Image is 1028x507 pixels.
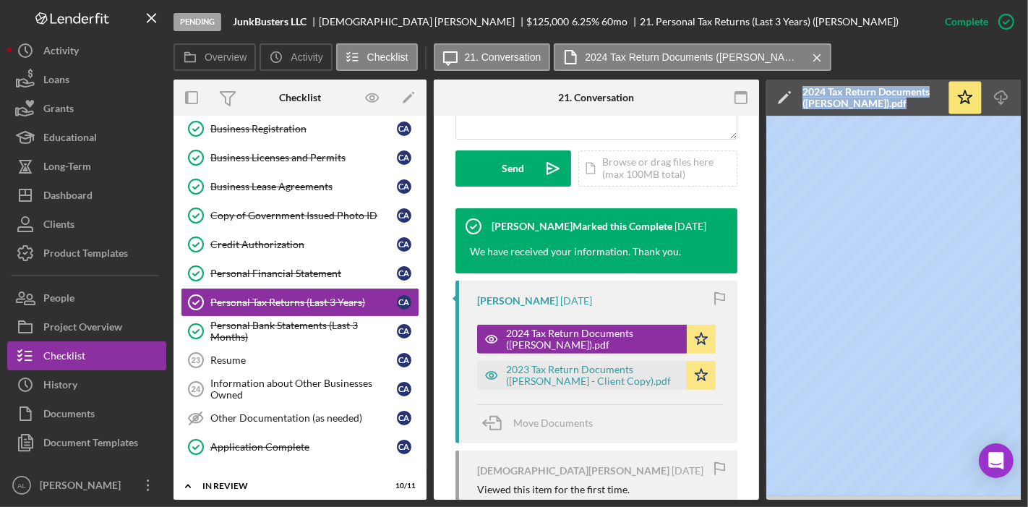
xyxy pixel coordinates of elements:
[17,482,26,490] text: AL
[181,201,419,230] a: Copy of Government Issued Photo IDCA
[979,443,1014,478] div: Open Intercom Messenger
[397,324,411,338] div: C A
[397,237,411,252] div: C A
[181,259,419,288] a: Personal Financial StatementCA
[43,284,74,316] div: People
[397,382,411,396] div: C A
[279,92,321,103] div: Checklist
[506,364,680,387] div: 2023 Tax Return Documents ([PERSON_NAME] - Client Copy).pdf
[477,484,630,495] div: Viewed this item for the first time.
[210,412,397,424] div: Other Documentation (as needed)
[181,143,419,172] a: Business Licenses and PermitsCA
[470,244,681,259] div: We have received your information. Thank you.
[397,179,411,194] div: C A
[455,150,571,187] button: Send
[319,16,527,27] div: [DEMOGRAPHIC_DATA] [PERSON_NAME]
[43,399,95,432] div: Documents
[559,92,635,103] div: 21. Conversation
[7,152,166,181] button: Long-Term
[502,150,525,187] div: Send
[210,123,397,135] div: Business Registration
[336,43,418,71] button: Checklist
[397,295,411,310] div: C A
[601,16,627,27] div: 60 mo
[43,210,74,242] div: Clients
[210,354,397,366] div: Resume
[43,239,128,271] div: Product Templates
[7,239,166,268] button: Product Templates
[527,15,570,27] span: $125,000
[640,16,899,27] div: 21. Personal Tax Returns (Last 3 Years) ([PERSON_NAME])
[7,399,166,428] button: Documents
[672,465,703,477] time: 2025-05-20 21:09
[7,341,166,370] button: Checklist
[477,465,669,477] div: [DEMOGRAPHIC_DATA][PERSON_NAME]
[397,150,411,165] div: C A
[181,172,419,201] a: Business Lease AgreementsCA
[43,428,138,461] div: Document Templates
[205,51,247,63] label: Overview
[572,16,599,27] div: 6.25 %
[181,317,419,346] a: Personal Bank Statements (Last 3 Months)CA
[43,370,77,403] div: History
[181,375,419,404] a: 24Information about Other Businesses OwnedCA
[210,152,397,163] div: Business Licenses and Permits
[945,7,988,36] div: Complete
[210,441,397,453] div: Application Complete
[7,370,166,399] button: History
[7,284,166,312] a: People
[233,16,307,27] b: JunkBusters LLC
[434,43,551,71] button: 21. Conversation
[397,208,411,223] div: C A
[397,440,411,454] div: C A
[390,482,416,490] div: 10 / 11
[210,297,397,308] div: Personal Tax Returns (Last 3 Years)
[397,266,411,281] div: C A
[560,295,592,307] time: 2025-05-21 14:17
[192,356,200,365] tspan: 23
[477,295,558,307] div: [PERSON_NAME]
[43,36,79,69] div: Activity
[174,13,221,31] div: Pending
[181,114,419,143] a: Business RegistrationCA
[367,51,408,63] label: Checklist
[43,152,91,184] div: Long-Term
[7,94,166,123] button: Grants
[7,428,166,457] button: Document Templates
[202,482,380,490] div: In Review
[7,210,166,239] button: Clients
[181,433,419,461] a: Application CompleteCA
[397,353,411,367] div: C A
[181,346,419,375] a: 23ResumeCA
[477,405,607,441] button: Move Documents
[7,312,166,341] a: Project Overview
[7,123,166,152] button: Educational
[181,230,419,259] a: Credit AuthorizationCA
[210,268,397,279] div: Personal Financial Statement
[260,43,332,71] button: Activity
[7,181,166,210] button: Dashboard
[7,65,166,94] button: Loans
[181,404,419,433] a: Other Documentation (as needed)CA
[43,312,122,345] div: Project Overview
[181,288,419,317] a: Personal Tax Returns (Last 3 Years)CA
[477,361,716,390] button: 2023 Tax Return Documents ([PERSON_NAME] - Client Copy).pdf
[674,221,706,232] time: 2025-05-21 14:18
[43,65,69,98] div: Loans
[465,51,541,63] label: 21. Conversation
[554,43,831,71] button: 2024 Tax Return Documents ([PERSON_NAME]).pdf
[477,325,716,354] button: 2024 Tax Return Documents ([PERSON_NAME]).pdf
[7,36,166,65] button: Activity
[930,7,1021,36] button: Complete
[210,320,397,343] div: Personal Bank Statements (Last 3 Months)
